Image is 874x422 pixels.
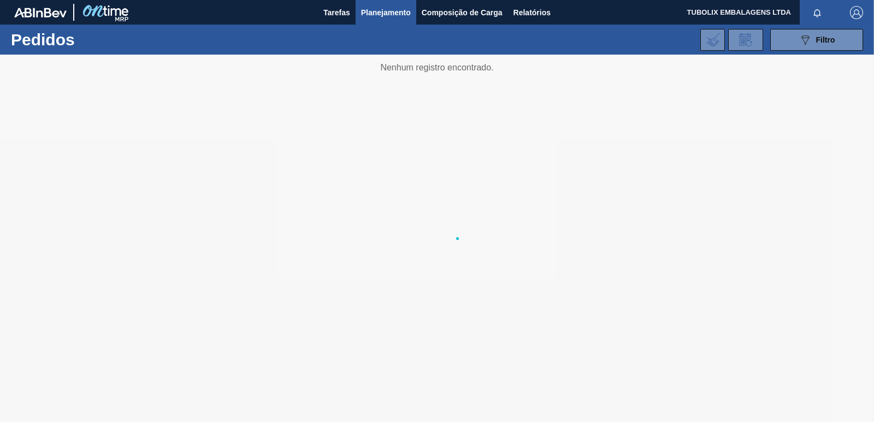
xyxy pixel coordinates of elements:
div: Solicitação de Revisão de Pedidos [728,29,763,51]
button: Notificações [800,5,835,20]
span: Relatórios [513,6,551,19]
span: Tarefas [323,6,350,19]
span: Filtro [816,35,835,44]
span: Planejamento [361,6,411,19]
img: TNhmsLtSVTkK8tSr43FrP2fwEKptu5GPRR3wAAAABJRU5ErkJggg== [14,8,67,17]
div: Importar Negociações dos Pedidos [700,29,725,51]
span: Composição de Carga [422,6,503,19]
h1: Pedidos [11,33,169,46]
button: Filtro [770,29,863,51]
img: Logout [850,6,863,19]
